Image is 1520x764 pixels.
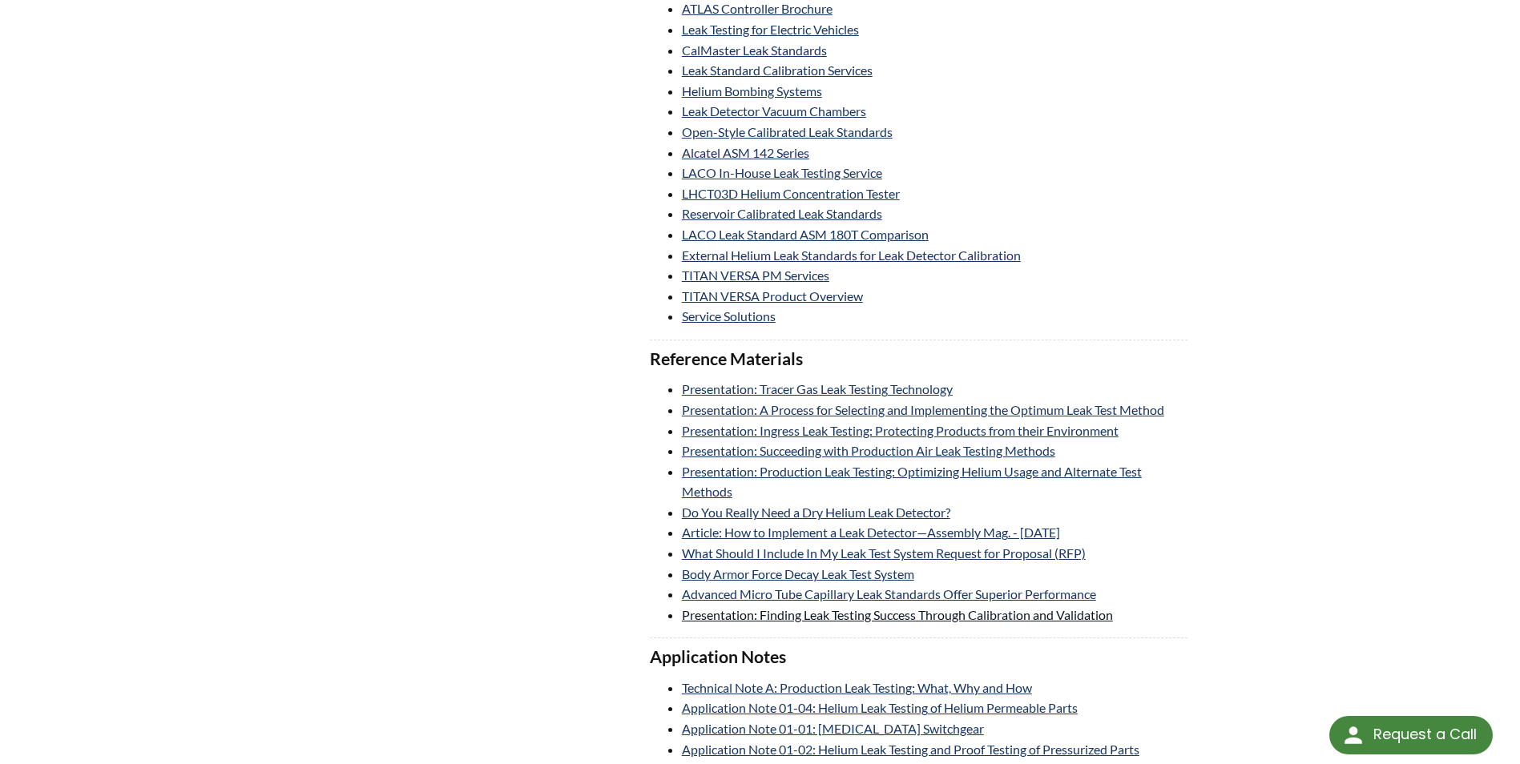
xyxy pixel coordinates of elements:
[682,700,1078,715] a: Application Note 01-04: Helium Leak Testing of Helium Permeable Parts
[682,381,953,396] a: Presentation: Tracer Gas Leak Testing Technology
[650,348,1187,371] h3: Reference Materials
[682,423,1119,438] a: Presentation: Ingress Leak Testing: Protecting Products from their Environment
[682,566,914,581] a: Body Armor Force Decay Leak Test System
[682,267,829,283] a: TITAN VERSA PM Services
[682,607,1113,622] a: Presentation: Finding Leak Testing Success Through Calibration and Validation
[682,145,809,160] a: Alcatel ASM 142 Series
[682,83,822,99] a: Helium Bombing Systems
[682,464,1142,500] a: Presentation: Production Leak Testing: Optimizing Helium Usage and Alternate Test Methods
[682,206,882,221] a: Reservoir Calibrated Leak Standards
[682,42,827,58] a: CalMaster Leak Standards
[682,186,900,201] a: LHCT03D Helium Concentration Tester
[682,680,1032,695] a: Technical Note A: Production Leak Testing: What, Why and How
[682,742,1139,757] a: Application Note 01-02: Helium Leak Testing and Proof Testing of Pressurized Parts
[682,62,873,78] a: Leak Standard Calibration Services
[682,165,882,180] a: LACO In-House Leak Testing Service
[682,288,863,304] a: TITAN VERSA Product Overview
[682,443,1055,458] a: Presentation: Succeeding with Production Air Leak Testing Methods
[682,247,1021,263] a: External Helium Leak Standards for Leak Detector Calibration
[1341,722,1366,748] img: round button
[682,525,1060,540] a: Article: How to Implement a Leak Detector—Assembly Mag. - [DATE]
[682,721,984,736] a: Application Note 01-01: [MEDICAL_DATA] Switchgear
[682,505,950,520] a: Do You Really Need a Dry Helium Leak Detector?
[682,308,776,324] a: Service Solutions
[682,1,833,16] a: ATLAS Controller Brochure
[682,124,893,139] a: Open-Style Calibrated Leak Standards
[682,103,866,119] a: Leak Detector Vacuum Chambers
[682,402,1164,417] a: Presentation: A Process for Selecting and Implementing the Optimum Leak Test Method
[1329,716,1493,754] div: Request a Call
[650,646,1187,669] h3: Application Notes
[682,227,929,242] a: LACO Leak Standard ASM 180T Comparison
[682,545,1086,561] a: What Should I Include In My Leak Test System Request for Proposal (RFP)
[682,22,859,37] a: Leak Testing for Electric Vehicles
[1373,716,1477,753] div: Request a Call
[682,586,1096,601] a: Advanced Micro Tube Capillary Leak Standards Offer Superior Performance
